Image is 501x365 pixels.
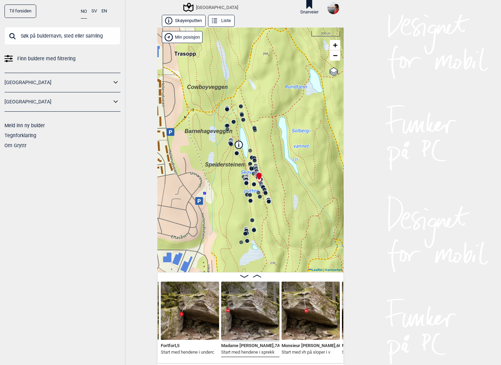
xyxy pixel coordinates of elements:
div: Speidersteinen [205,161,209,165]
button: NO [81,4,87,19]
div: [GEOGRAPHIC_DATA] [184,3,238,11]
a: Til forsiden [4,4,36,18]
a: Zoom out [330,50,340,61]
img: Madame Forte 200422 [221,282,279,340]
span: | [323,268,324,272]
a: Finn buldere med filtrering [4,54,120,64]
span: Madame [PERSON_NAME] , 7A+ [221,342,283,348]
a: Kartverket [325,268,342,272]
a: Om Gryttr [4,143,27,148]
a: Zoom in [330,40,340,50]
div: 200 m [311,31,340,37]
button: SV [91,4,97,18]
img: Monsieur Dab 200828 [282,282,340,340]
p: Start med vh på sloper i v [282,349,344,356]
span: Fortfort , 5 [161,342,179,348]
div: Vis min posisjon [162,31,203,43]
span: + [333,41,337,49]
input: Søk på buldernavn, sted eller samling [4,27,120,45]
span: Speidersteinen [205,162,245,168]
a: [GEOGRAPHIC_DATA] [4,78,111,88]
img: 96237517 3053624591380607 2383231920386342912 n [327,2,339,14]
button: Skøyenputten [162,15,206,27]
a: [GEOGRAPHIC_DATA] [4,97,111,107]
img: Monsieur Forte Gauche 200828 [342,282,400,340]
div: Barnehageveggen [185,127,189,131]
p: Start med hendene i sprekk [221,349,283,356]
a: Leaflet [308,268,323,272]
span: Finn buldere med filtrering [17,54,76,64]
img: Fortfort 201121 [161,282,219,340]
button: EN [101,4,107,18]
span: Monsieur [PERSON_NAME] , 6C+ [282,342,344,348]
span: Cowboyveggen [187,84,228,90]
p: Start med hendene i underc [161,349,214,356]
span: Barnehageveggen [185,128,233,134]
span: Monsieur [PERSON_NAME] G... , 6B+ Ψ 6C [342,342,421,348]
p: Sittstart. [342,349,421,356]
span: − [333,51,337,60]
a: Tegnforklaring [4,133,36,138]
button: Liste [208,15,235,27]
a: Meld inn ny bulder [4,123,45,128]
a: Layers [327,64,340,79]
div: Cowboyveggen [187,83,191,87]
